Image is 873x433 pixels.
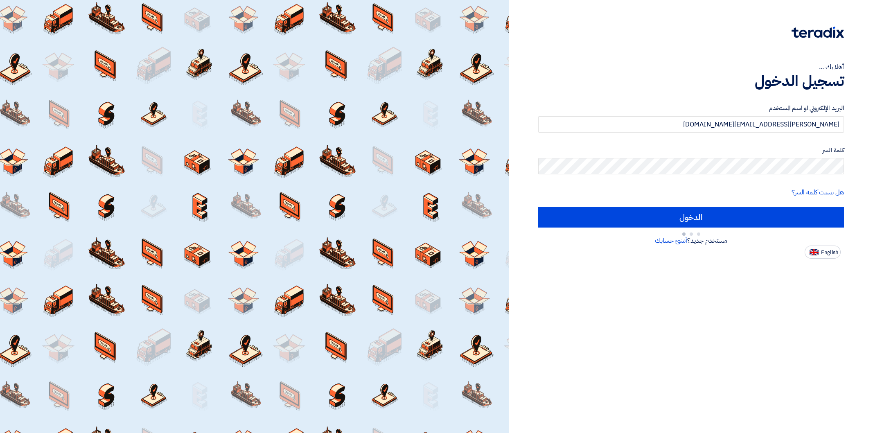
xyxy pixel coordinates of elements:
img: Teradix logo [792,27,844,38]
button: English [805,246,841,259]
input: الدخول [538,207,844,228]
div: مستخدم جديد؟ [538,236,844,246]
label: البريد الإلكتروني او اسم المستخدم [538,104,844,113]
h1: تسجيل الدخول [538,72,844,90]
label: كلمة السر [538,146,844,155]
span: English [821,250,838,255]
a: هل نسيت كلمة السر؟ [792,187,844,197]
img: en-US.png [810,249,819,255]
a: أنشئ حسابك [655,236,687,246]
input: أدخل بريد العمل الإلكتروني او اسم المستخدم الخاص بك ... [538,116,844,133]
div: أهلا بك ... [538,62,844,72]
